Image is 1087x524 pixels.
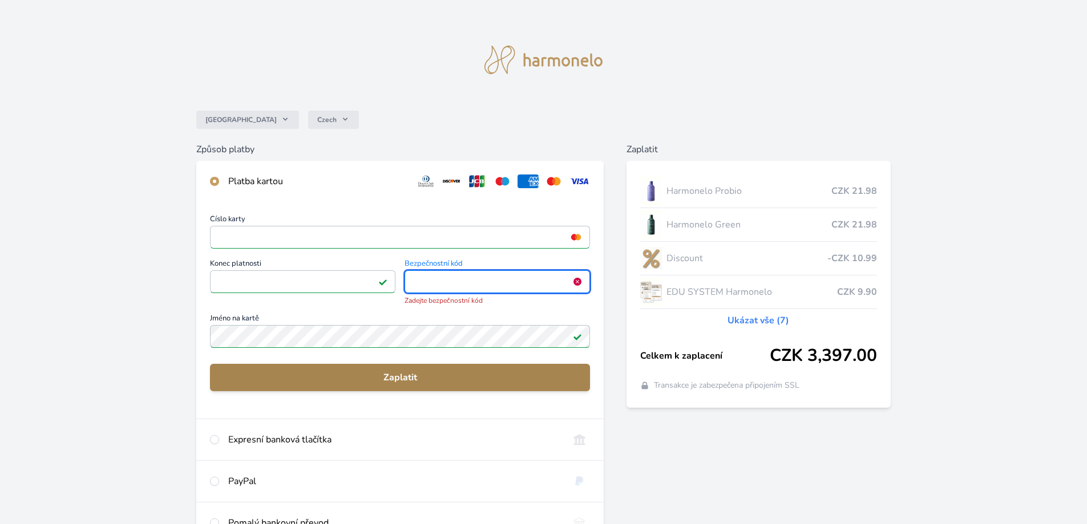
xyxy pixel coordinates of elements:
img: amex.svg [518,174,539,188]
span: Harmonelo Green [666,218,831,231]
span: CZK 21.98 [831,218,877,231]
span: Bezpečnostní kód [405,260,590,270]
img: visa.svg [569,174,590,188]
button: Zaplatit [210,364,590,391]
h6: Způsob platby [196,143,604,156]
iframe: Iframe pro datum vypršení platnosti [215,274,390,290]
img: mc.svg [543,174,564,188]
button: [GEOGRAPHIC_DATA] [196,111,299,129]
img: logo.svg [484,46,603,74]
img: jcb.svg [467,174,488,188]
span: [GEOGRAPHIC_DATA] [205,115,277,124]
img: CLEAN_GREEN_se_stinem_x-lo.jpg [640,210,662,239]
span: CZK 9.90 [837,285,877,299]
button: Czech [308,111,359,129]
span: Zadejte bezpečnostní kód [405,295,590,306]
img: paypal.svg [569,474,590,488]
span: Celkem k zaplacení [640,349,770,363]
span: EDU SYSTEM Harmonelo [666,285,837,299]
img: mc [568,232,584,242]
img: CLEAN_PROBIO_se_stinem_x-lo.jpg [640,177,662,205]
img: discover.svg [441,174,462,188]
iframe: Iframe pro číslo karty [215,229,585,245]
span: Konec platnosti [210,260,395,270]
span: Czech [317,115,337,124]
input: Jméno na kartěPlatné pole [210,325,590,348]
img: Chyba [573,277,582,286]
h6: Zaplatit [627,143,891,156]
div: PayPal [228,474,560,488]
span: Transakce je zabezpečena připojením SSL [654,380,799,391]
span: CZK 21.98 [831,184,877,198]
span: CZK 3,397.00 [770,346,877,366]
span: -CZK 10.99 [827,251,877,265]
img: onlineBanking_CZ.svg [569,433,590,446]
img: Edu-System-Harmonelo-v2-lo.jpg [640,278,662,306]
span: Číslo karty [210,216,590,226]
span: Jméno na kartě [210,315,590,325]
div: Platba kartou [228,174,406,188]
img: Platné pole [573,332,582,341]
img: Platné pole [378,277,387,286]
iframe: Iframe pro bezpečnostní kód [410,274,585,290]
img: discount-lo.png [640,244,662,273]
span: Harmonelo Probio [666,184,831,198]
span: Zaplatit [219,371,581,384]
img: diners.svg [415,174,437,188]
div: Expresní banková tlačítka [228,433,560,446]
span: Discount [666,251,827,265]
img: maestro.svg [492,174,513,188]
a: Ukázat vše (7) [728,314,789,327]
